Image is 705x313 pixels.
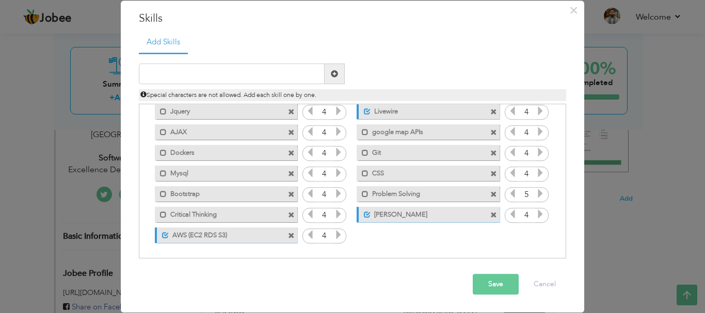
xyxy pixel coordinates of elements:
button: Cancel [523,274,566,295]
h3: Skills [139,11,566,26]
button: Save [473,274,519,295]
label: Bootstrap [167,186,271,199]
label: AWS (EC2 RDS S3) [169,227,271,240]
span: Special characters are not allowed. Add each skill one by one. [140,91,316,100]
span: × [569,1,578,20]
button: Close [565,2,582,19]
label: Vue js [371,207,473,220]
label: AJAX [167,124,271,137]
label: Problem Solving [368,186,473,199]
label: Mysql [167,166,271,178]
label: Dockers [167,145,271,158]
label: Jquery [167,104,271,117]
label: Livewire [371,104,473,117]
label: google map APIs [368,124,473,137]
label: Critical Thinking [167,207,271,220]
a: Add Skills [139,31,188,54]
label: CSS [368,166,473,178]
label: Git [368,145,473,158]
